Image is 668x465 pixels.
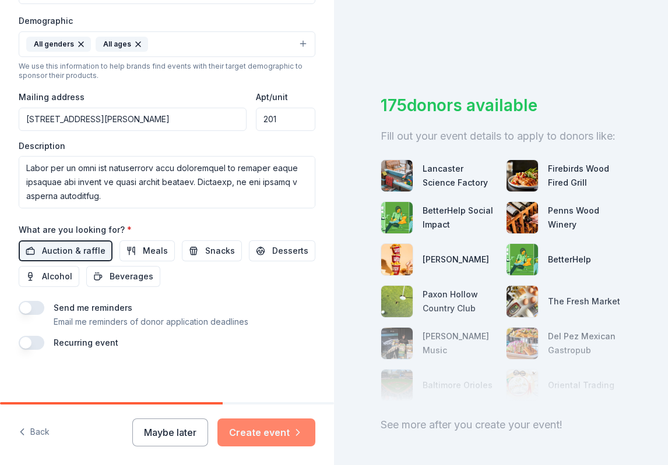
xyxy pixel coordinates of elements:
span: Auction & raffle [42,244,106,258]
button: Desserts [249,240,315,261]
button: Alcohol [19,266,79,287]
label: Demographic [19,15,73,27]
div: BetterHelp Social Impact [423,204,497,232]
div: Firebirds Wood Fired Grill [548,162,622,190]
button: Maybe later [132,418,208,446]
button: Back [19,420,50,445]
span: Desserts [272,244,308,258]
div: BetterHelp [548,253,591,267]
button: Auction & raffle [19,240,112,261]
div: All genders [26,37,91,52]
span: Alcohol [42,269,72,283]
textarea: Lore ips-dolors ametcon adipisc elitseddoe te incididun ut laboree dolor magnaali enimadm venia q... [19,156,315,208]
div: Fill out your event details to apply to donors like: [381,127,621,145]
span: Snacks [205,244,235,258]
img: photo for Lancaster Science Factory [381,160,413,191]
span: Beverages [110,269,153,283]
label: Recurring event [54,338,118,347]
div: Penns Wood Winery [548,204,622,232]
label: What are you looking for? [19,224,132,236]
button: Snacks [182,240,242,261]
div: [PERSON_NAME] [423,253,489,267]
input: # [256,108,315,131]
label: Send me reminders [54,303,132,313]
div: Lancaster Science Factory [423,162,497,190]
div: See more after you create your event! [381,416,621,434]
label: Apt/unit [256,91,288,103]
img: photo for BetterHelp Social Impact [381,202,413,233]
div: 175 donors available [381,93,621,118]
button: All gendersAll ages [19,31,315,57]
button: Beverages [86,266,160,287]
img: photo for Sheetz [381,244,413,275]
span: Meals [143,244,168,258]
input: Enter a US address [19,108,247,131]
div: We use this information to help brands find events with their target demographic to sponsor their... [19,62,315,80]
label: Mailing address [19,91,85,103]
label: Description [19,140,65,152]
img: photo for Firebirds Wood Fired Grill [507,160,538,191]
img: photo for BetterHelp [507,244,538,275]
button: Meals [119,240,175,261]
img: photo for Penns Wood Winery [507,202,538,233]
p: Email me reminders of donor application deadlines [54,315,248,329]
button: Create event [217,418,315,446]
div: All ages [96,37,148,52]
